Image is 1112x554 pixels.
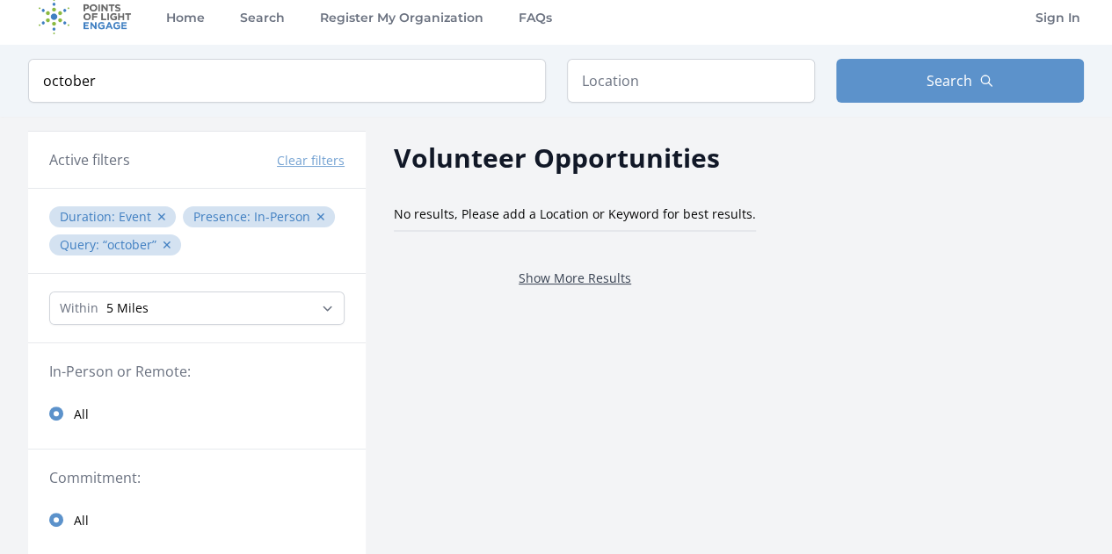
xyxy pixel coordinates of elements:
[103,236,156,253] q: october
[119,208,151,225] span: Event
[74,512,89,529] span: All
[316,208,326,226] button: ✕
[49,361,345,382] legend: In-Person or Remote:
[277,152,345,169] button: Clear filters
[193,208,254,225] span: Presence :
[49,291,345,325] select: Search Radius
[162,236,172,254] button: ✕
[567,59,815,103] input: Location
[74,406,89,423] span: All
[60,208,119,225] span: Duration :
[49,149,130,170] h3: Active filters
[60,236,103,253] span: Query :
[28,59,546,103] input: Keyword
[156,208,167,226] button: ✕
[519,270,631,286] a: Show More Results
[394,205,756,222] span: No results, Please add a Location or Keyword for best results.
[28,396,366,431] a: All
[394,138,720,177] h2: Volunteer Opportunities
[254,208,310,225] span: In-Person
[927,70,972,91] span: Search
[28,502,366,537] a: All
[836,59,1084,103] button: Search
[49,467,345,488] legend: Commitment:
